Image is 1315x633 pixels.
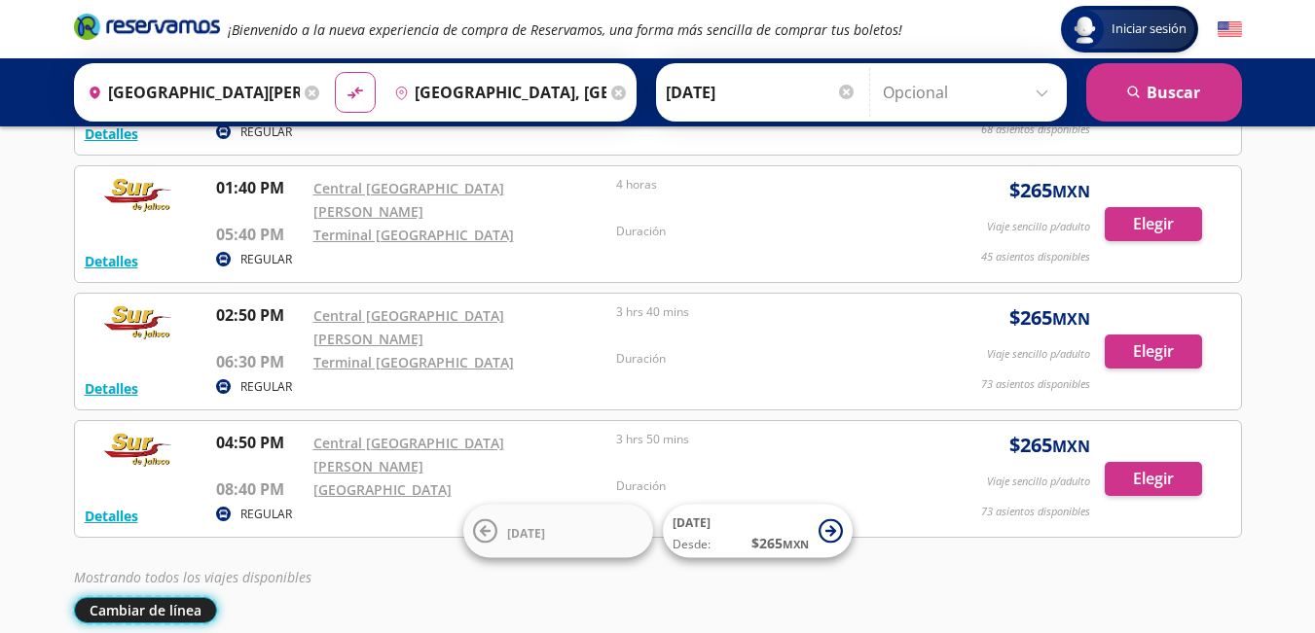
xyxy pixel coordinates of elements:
[313,480,452,499] a: [GEOGRAPHIC_DATA]
[1105,207,1202,241] button: Elegir
[1009,431,1090,460] span: $ 265
[751,533,809,553] span: $ 265
[987,474,1090,490] p: Viaje sencillo p/adulto
[313,434,504,475] a: Central [GEOGRAPHIC_DATA][PERSON_NAME]
[1104,19,1194,39] span: Iniciar sesión
[74,12,220,41] i: Brand Logo
[1105,334,1202,369] button: Elegir
[1218,18,1242,42] button: English
[673,514,711,531] span: [DATE]
[313,353,514,371] a: Terminal [GEOGRAPHIC_DATA]
[783,537,809,551] small: MXN
[80,68,300,117] input: Buscar Origen
[85,431,192,470] img: RESERVAMOS
[616,223,910,240] p: Duración
[85,251,138,271] button: Detalles
[240,378,292,396] p: REGULAR
[673,536,711,553] span: Desde:
[313,226,514,244] a: Terminal [GEOGRAPHIC_DATA]
[85,378,138,399] button: Detalles
[74,597,217,623] button: Cambiar de línea
[663,505,853,558] button: [DATE]Desde:$265MXN
[981,249,1090,265] p: 45 asientos disponibles
[74,12,220,47] a: Brand Logo
[987,219,1090,235] p: Viaje sencillo p/adulto
[85,176,192,215] img: RESERVAMOS
[386,68,606,117] input: Buscar Destino
[1105,462,1202,496] button: Elegir
[228,20,902,39] em: ¡Bienvenido a la nueva experiencia de compra de Reservamos, una forma más sencilla de comprar tus...
[507,524,545,541] span: [DATE]
[1086,63,1242,122] button: Buscar
[240,251,292,268] p: REGULAR
[883,68,1057,117] input: Opcional
[981,376,1090,393] p: 73 asientos disponibles
[1052,436,1090,457] small: MXN
[1052,308,1090,330] small: MXN
[85,123,138,144] button: Detalles
[463,505,653,558] button: [DATE]
[616,431,910,448] p: 3 hrs 50 mins
[216,223,304,246] p: 05:40 PM
[313,306,504,348] a: Central [GEOGRAPHIC_DATA][PERSON_NAME]
[1052,181,1090,202] small: MXN
[616,303,910,321] p: 3 hrs 40 mins
[1009,176,1090,205] span: $ 265
[216,350,304,373] p: 06:30 PM
[85,303,192,342] img: RESERVAMOS
[216,176,304,199] p: 01:40 PM
[74,568,311,586] em: Mostrando todos los viajes disponibles
[216,477,304,501] p: 08:40 PM
[981,122,1090,138] p: 68 asientos disponibles
[616,176,910,193] p: 4 horas
[666,68,857,117] input: Elegir Fecha
[1009,303,1090,333] span: $ 265
[85,506,138,526] button: Detalles
[616,350,910,368] p: Duración
[240,506,292,523] p: REGULAR
[616,477,910,495] p: Duración
[216,303,304,327] p: 02:50 PM
[216,431,304,454] p: 04:50 PM
[313,179,504,221] a: Central [GEOGRAPHIC_DATA][PERSON_NAME]
[981,504,1090,520] p: 73 asientos disponibles
[987,346,1090,363] p: Viaje sencillo p/adulto
[240,123,292,141] p: REGULAR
